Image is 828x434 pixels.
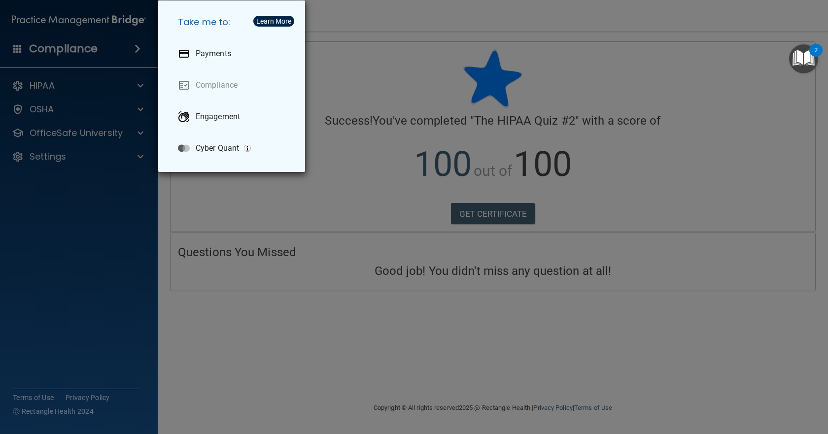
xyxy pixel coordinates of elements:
[196,112,240,122] p: Engagement
[170,8,297,36] h5: Take me to:
[253,16,294,27] button: Learn More
[170,71,297,99] a: Compliance
[170,40,297,67] a: Payments
[789,44,818,73] button: Open Resource Center, 2 new notifications
[196,49,231,59] p: Payments
[170,103,297,131] a: Engagement
[256,18,291,25] div: Learn More
[814,50,818,63] div: 2
[196,143,239,153] p: Cyber Quant
[170,134,297,162] a: Cyber Quant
